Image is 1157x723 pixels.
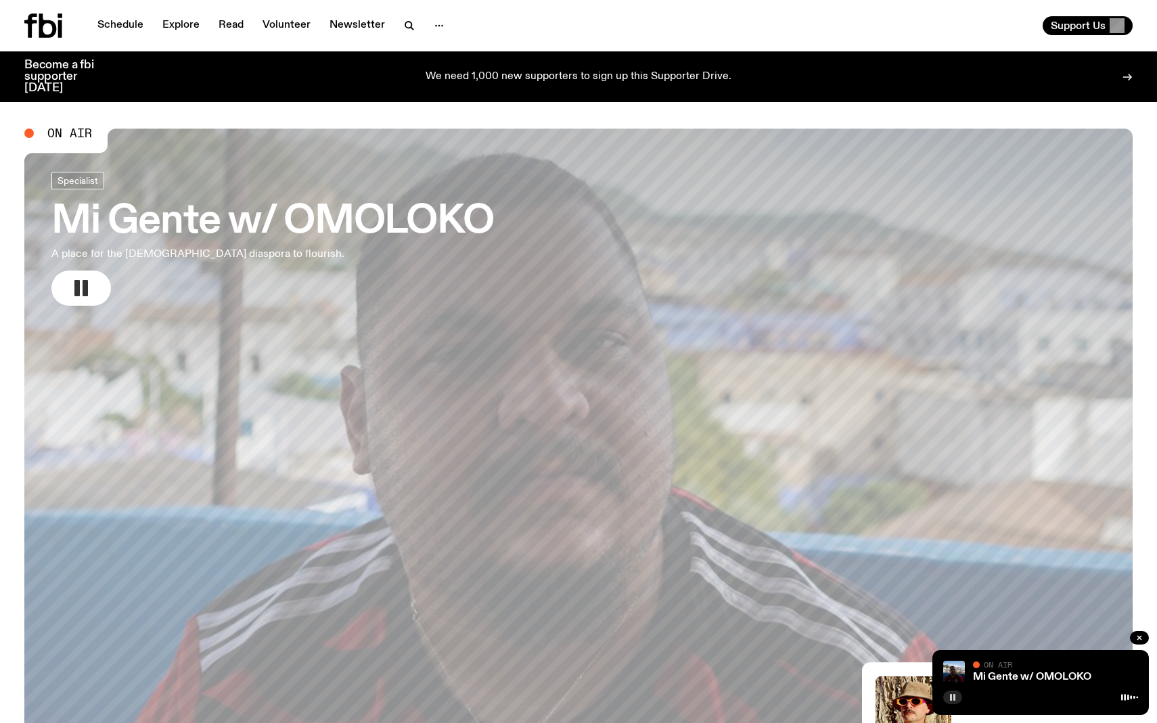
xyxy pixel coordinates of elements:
p: A place for the [DEMOGRAPHIC_DATA] diaspora to flourish. [51,246,398,262]
a: Read [210,16,252,35]
a: Schedule [89,16,152,35]
span: Support Us [1051,20,1106,32]
p: We need 1,000 new supporters to sign up this Supporter Drive. [426,71,731,83]
a: Volunteer [254,16,319,35]
span: Specialist [58,175,98,185]
button: Support Us [1043,16,1133,35]
span: On Air [984,660,1012,669]
a: Newsletter [321,16,393,35]
h3: Become a fbi supporter [DATE] [24,60,111,94]
a: Specialist [51,172,104,189]
h3: Mi Gente w/ OMOLOKO [51,203,493,241]
a: Explore [154,16,208,35]
a: Mi Gente w/ OMOLOKO [973,672,1091,682]
span: On Air [47,127,92,139]
a: Mi Gente w/ OMOLOKOA place for the [DEMOGRAPHIC_DATA] diaspora to flourish. [51,172,493,306]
